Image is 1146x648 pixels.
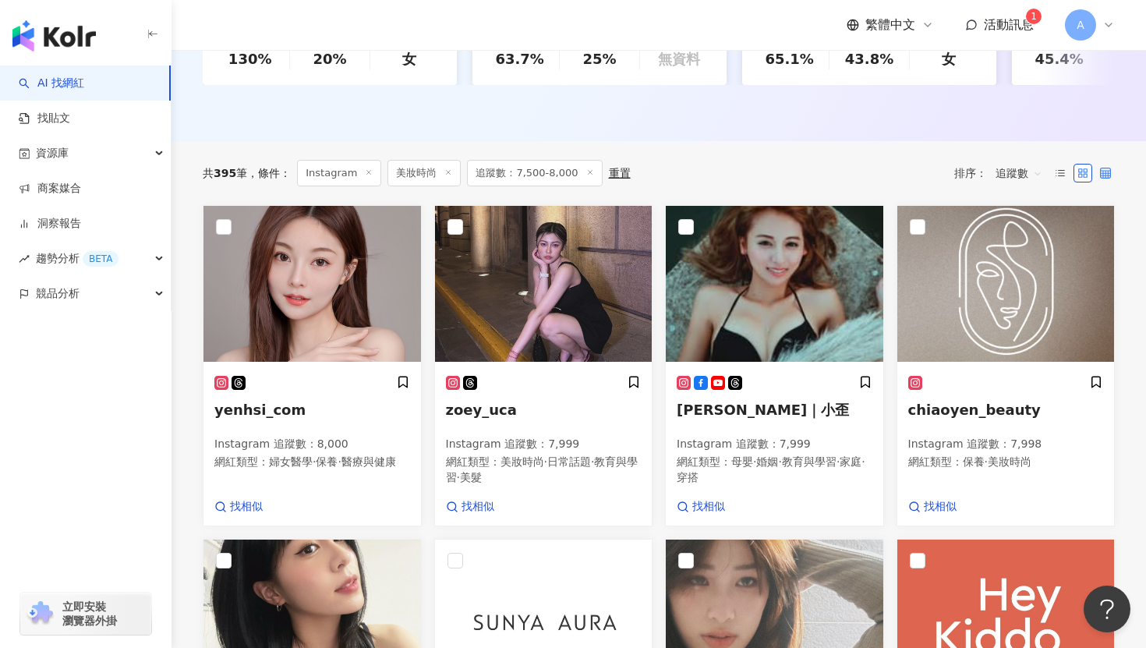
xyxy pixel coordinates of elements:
span: 教育與學習 [446,455,638,483]
span: · [457,471,460,483]
div: 共 筆 [203,167,247,179]
a: KOL Avatar[PERSON_NAME]｜小歪Instagram 追蹤數：7,999網紅類型：母嬰·婚姻·教育與學習·家庭·穿搭找相似 [665,205,884,526]
img: chrome extension [25,601,55,626]
span: chiaoyen_beauty [908,402,1041,418]
span: · [985,455,988,468]
a: 找相似 [214,499,263,515]
span: 保養 [316,455,338,468]
div: 25% [582,49,616,69]
span: 趨勢分析 [36,241,118,276]
span: · [753,455,756,468]
a: chrome extension立即安裝 瀏覽器外掛 [20,593,151,635]
img: KOL Avatar [203,206,421,362]
img: KOL Avatar [435,206,653,362]
span: yenhsi_com [214,402,306,418]
span: 醫療與健康 [341,455,396,468]
span: 家庭 [840,455,861,468]
p: 網紅類型 ： [677,455,872,485]
div: 45.4% [1035,49,1083,69]
span: 日常話題 [547,455,591,468]
span: · [778,455,781,468]
a: KOL Avatarchiaoyen_beautyInstagram 追蹤數：7,998網紅類型：保養·美妝時尚找相似 [897,205,1116,526]
span: 競品分析 [36,276,80,311]
div: 女 [402,49,416,69]
span: 立即安裝 瀏覽器外掛 [62,600,117,628]
p: 網紅類型 ： [446,455,642,485]
img: logo [12,20,96,51]
span: zoey_uca [446,402,517,418]
span: · [338,455,341,468]
a: KOL Avatarzoey_ucaInstagram 追蹤數：7,999網紅類型：美妝時尚·日常話題·教育與學習·美髮找相似 [434,205,653,526]
span: 1 [1031,11,1037,22]
img: KOL Avatar [666,206,883,362]
p: Instagram 追蹤數 ： 7,999 [446,437,642,452]
span: 活動訊息 [984,17,1034,32]
p: 網紅類型 ： [214,455,410,470]
span: rise [19,253,30,264]
span: 美妝時尚 [988,455,1031,468]
div: 43.8% [845,49,893,69]
span: · [861,455,865,468]
span: 找相似 [692,499,725,515]
p: Instagram 追蹤數 ： 7,999 [677,437,872,452]
span: 繁體中文 [865,16,915,34]
img: KOL Avatar [897,206,1115,362]
span: 美妝時尚 [500,455,544,468]
div: 女 [942,49,956,69]
span: · [837,455,840,468]
p: Instagram 追蹤數 ： 7,998 [908,437,1104,452]
span: 教育與學習 [782,455,837,468]
span: 追蹤數 [996,161,1042,186]
iframe: Help Scout Beacon - Open [1084,586,1130,632]
a: 找相似 [446,499,494,515]
span: 婚姻 [756,455,778,468]
span: 找相似 [230,499,263,515]
a: 洞察報告 [19,216,81,232]
div: 65.1% [765,49,813,69]
span: [PERSON_NAME]｜小歪 [677,402,849,418]
span: 保養 [963,455,985,468]
sup: 1 [1026,9,1042,24]
span: 穿搭 [677,471,699,483]
span: 美妝時尚 [387,160,461,186]
a: 找相似 [677,499,725,515]
span: 找相似 [924,499,957,515]
span: Instagram [297,160,381,186]
div: 63.7% [495,49,543,69]
div: 130% [228,49,272,69]
span: · [591,455,594,468]
div: 無資料 [658,49,700,69]
a: searchAI 找網紅 [19,76,84,91]
span: · [313,455,316,468]
div: 重置 [609,167,631,179]
div: 排序： [954,161,1051,186]
p: 網紅類型 ： [908,455,1104,470]
p: Instagram 追蹤數 ： 8,000 [214,437,410,452]
div: BETA [83,251,118,267]
span: A [1077,16,1084,34]
span: 找相似 [462,499,494,515]
span: 追蹤數：7,500-8,000 [467,160,602,186]
span: 395 [214,167,236,179]
a: 找貼文 [19,111,70,126]
span: 美髮 [460,471,482,483]
span: · [544,455,547,468]
span: 資源庫 [36,136,69,171]
a: 商案媒合 [19,181,81,197]
a: KOL Avataryenhsi_comInstagram 追蹤數：8,000網紅類型：婦女醫學·保養·醫療與健康找相似 [203,205,422,526]
span: 條件 ： [247,167,291,179]
span: 婦女醫學 [269,455,313,468]
span: 母嬰 [731,455,753,468]
div: 20% [313,49,346,69]
a: 找相似 [908,499,957,515]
